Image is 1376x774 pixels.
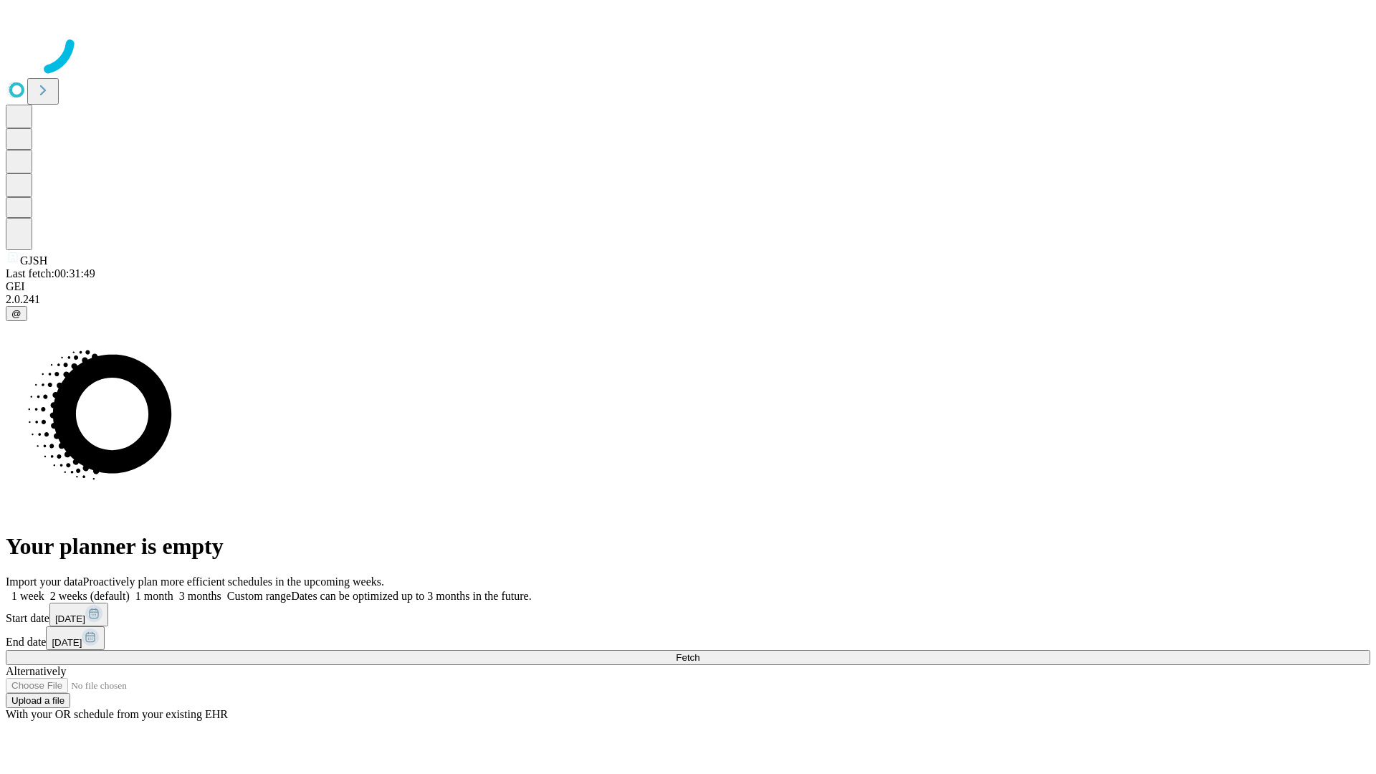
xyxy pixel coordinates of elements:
[20,254,47,267] span: GJSH
[227,590,291,602] span: Custom range
[6,293,1370,306] div: 2.0.241
[6,626,1370,650] div: End date
[6,267,95,279] span: Last fetch: 00:31:49
[6,575,83,588] span: Import your data
[6,280,1370,293] div: GEI
[6,603,1370,626] div: Start date
[676,652,699,663] span: Fetch
[11,590,44,602] span: 1 week
[49,603,108,626] button: [DATE]
[6,306,27,321] button: @
[55,613,85,624] span: [DATE]
[179,590,221,602] span: 3 months
[6,708,228,720] span: With your OR schedule from your existing EHR
[6,665,66,677] span: Alternatively
[291,590,531,602] span: Dates can be optimized up to 3 months in the future.
[135,590,173,602] span: 1 month
[6,533,1370,560] h1: Your planner is empty
[52,637,82,648] span: [DATE]
[50,590,130,602] span: 2 weeks (default)
[6,693,70,708] button: Upload a file
[11,308,21,319] span: @
[6,650,1370,665] button: Fetch
[46,626,105,650] button: [DATE]
[83,575,384,588] span: Proactively plan more efficient schedules in the upcoming weeks.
